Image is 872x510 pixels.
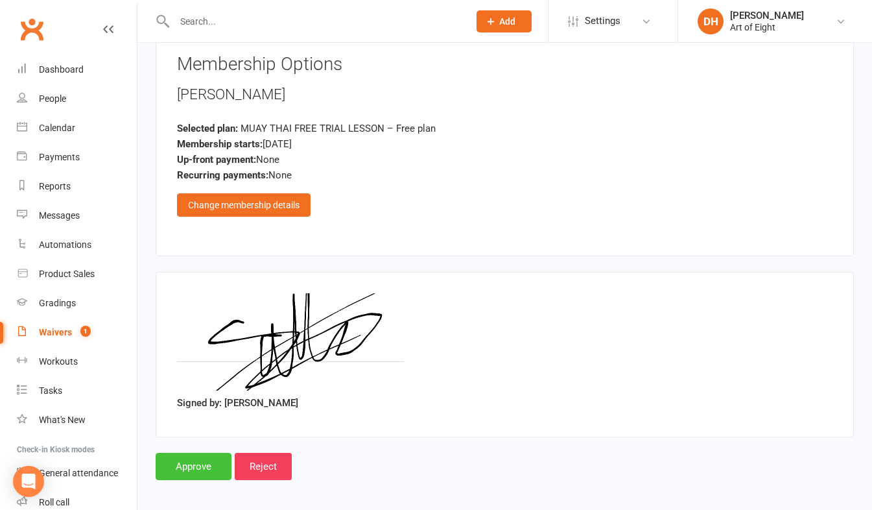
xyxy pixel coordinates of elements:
[585,6,620,36] span: Settings
[177,55,832,75] h3: Membership Options
[177,138,263,150] strong: Membership starts:
[17,318,137,347] a: Waivers 1
[39,497,69,507] div: Roll call
[17,55,137,84] a: Dashboard
[17,260,137,289] a: Product Sales
[241,123,436,134] span: MUAY THAI FREE TRIAL LESSON – Free plan
[17,230,137,260] a: Automations
[13,466,44,497] div: Open Intercom Messenger
[17,201,137,230] a: Messages
[477,10,532,32] button: Add
[17,143,137,172] a: Payments
[177,167,832,183] div: None
[177,293,404,391] img: image1754952185.png
[39,385,62,396] div: Tasks
[16,13,48,45] a: Clubworx
[39,123,75,133] div: Calendar
[499,16,515,27] span: Add
[17,84,137,114] a: People
[39,93,66,104] div: People
[39,181,71,191] div: Reports
[177,84,832,105] div: [PERSON_NAME]
[698,8,724,34] div: DH
[80,326,91,337] span: 1
[39,415,86,425] div: What's New
[171,12,460,30] input: Search...
[177,395,298,411] label: Signed by: [PERSON_NAME]
[17,376,137,406] a: Tasks
[730,21,804,33] div: Art of Eight
[177,136,832,152] div: [DATE]
[39,356,78,367] div: Workouts
[39,64,84,75] div: Dashboard
[177,169,268,181] strong: Recurring payments:
[39,327,72,337] div: Waivers
[17,459,137,488] a: General attendance kiosk mode
[235,453,292,480] input: Reject
[17,114,137,143] a: Calendar
[177,123,238,134] strong: Selected plan:
[39,468,118,478] div: General attendance
[177,152,832,167] div: None
[39,239,91,250] div: Automations
[39,152,80,162] div: Payments
[39,210,80,221] div: Messages
[17,172,137,201] a: Reports
[39,269,95,279] div: Product Sales
[177,154,256,165] strong: Up-front payment:
[39,298,76,308] div: Gradings
[177,193,311,217] div: Change membership details
[17,289,137,318] a: Gradings
[156,453,231,480] input: Approve
[17,406,137,435] a: What's New
[730,10,804,21] div: [PERSON_NAME]
[17,347,137,376] a: Workouts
